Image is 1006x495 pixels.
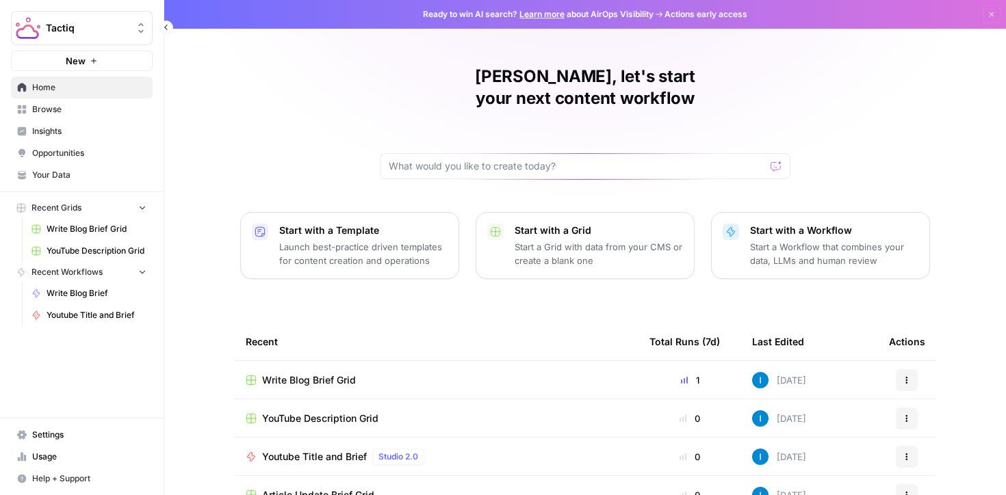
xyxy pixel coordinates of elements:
img: 9c214t0f3b5geutttef12cxkr8cb [752,410,769,427]
a: Usage [11,446,153,468]
a: YouTube Description Grid [246,412,628,425]
div: Actions [889,323,925,360]
button: Start with a TemplateLaunch best-practice driven templates for content creation and operations [240,212,459,279]
h1: [PERSON_NAME], let's start your next content workflow [380,66,790,109]
span: YouTube Description Grid [47,245,146,257]
div: [DATE] [752,449,806,465]
span: Ready to win AI search? about AirOps Visibility [423,8,654,21]
span: Insights [32,125,146,137]
div: [DATE] [752,372,806,388]
span: Youtube Title and Brief [47,309,146,321]
a: Learn more [519,9,565,19]
a: YouTube Description Grid [25,240,153,262]
div: 0 [649,412,730,425]
span: Studio 2.0 [378,451,418,463]
a: Your Data [11,164,153,186]
span: Help + Support [32,472,146,485]
span: Your Data [32,169,146,181]
div: Recent [246,323,628,360]
p: Start a Grid with data from your CMS or create a blank one [515,240,683,267]
span: New [66,54,86,68]
button: Workspace: Tactiq [11,11,153,45]
div: [DATE] [752,410,806,427]
input: What would you like to create today? [389,159,765,173]
p: Start a Workflow that combines your data, LLMs and human review [750,240,918,267]
div: 1 [649,373,730,387]
a: Write Blog Brief Grid [25,218,153,240]
div: Total Runs (7d) [649,323,720,360]
img: Tactiq Logo [16,16,40,40]
a: Browse [11,98,153,120]
span: Opportunities [32,147,146,159]
a: Write Blog Brief [25,282,153,304]
div: 0 [649,450,730,464]
p: Start with a Grid [515,224,683,237]
button: Recent Workflows [11,262,153,282]
p: Launch best-practice driven templates for content creation and operations [279,240,448,267]
span: Actions early access [665,8,747,21]
a: Home [11,77,153,98]
span: Recent Workflows [31,266,103,278]
span: Youtube Title and Brief [262,450,367,464]
a: Youtube Title and Brief [25,304,153,326]
button: Recent Grids [11,198,153,218]
span: Settings [32,429,146,441]
a: Youtube Title and BriefStudio 2.0 [246,449,628,465]
a: Write Blog Brief Grid [246,373,628,387]
a: Insights [11,120,153,142]
a: Opportunities [11,142,153,164]
span: Browse [32,103,146,116]
span: YouTube Description Grid [262,412,378,425]
img: 9c214t0f3b5geutttef12cxkr8cb [752,449,769,465]
span: Usage [32,451,146,463]
span: Write Blog Brief Grid [47,223,146,235]
span: Tactiq [46,21,129,35]
button: New [11,51,153,71]
img: 9c214t0f3b5geutttef12cxkr8cb [752,372,769,388]
span: Recent Grids [31,202,81,214]
span: Write Blog Brief [47,287,146,299]
div: Last Edited [752,323,804,360]
p: Start with a Template [279,224,448,237]
span: Home [32,81,146,94]
button: Start with a GridStart a Grid with data from your CMS or create a blank one [476,212,695,279]
span: Write Blog Brief Grid [262,373,356,387]
button: Help + Support [11,468,153,490]
button: Start with a WorkflowStart a Workflow that combines your data, LLMs and human review [711,212,930,279]
p: Start with a Workflow [750,224,918,237]
a: Settings [11,424,153,446]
